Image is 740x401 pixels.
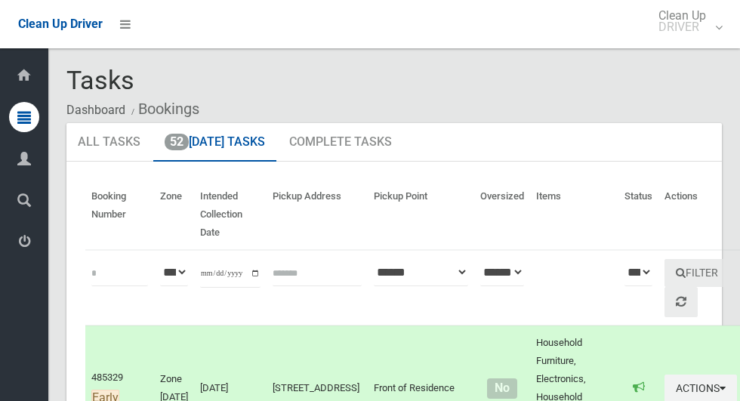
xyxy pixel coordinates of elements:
[278,123,403,162] a: Complete Tasks
[368,180,474,250] th: Pickup Point
[267,180,368,250] th: Pickup Address
[487,378,516,399] span: No
[128,95,199,123] li: Bookings
[165,134,189,150] span: 52
[154,180,194,250] th: Zone
[66,65,134,95] span: Tasks
[194,180,267,250] th: Intended Collection Date
[618,180,658,250] th: Status
[651,10,721,32] span: Clean Up
[153,123,276,162] a: 52[DATE] Tasks
[530,180,618,250] th: Items
[474,180,530,250] th: Oversized
[658,21,706,32] small: DRIVER
[66,103,125,117] a: Dashboard
[664,259,729,287] button: Filter
[480,382,524,395] h4: Normal sized
[66,123,152,162] a: All Tasks
[18,17,103,31] span: Clean Up Driver
[18,13,103,35] a: Clean Up Driver
[85,180,154,250] th: Booking Number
